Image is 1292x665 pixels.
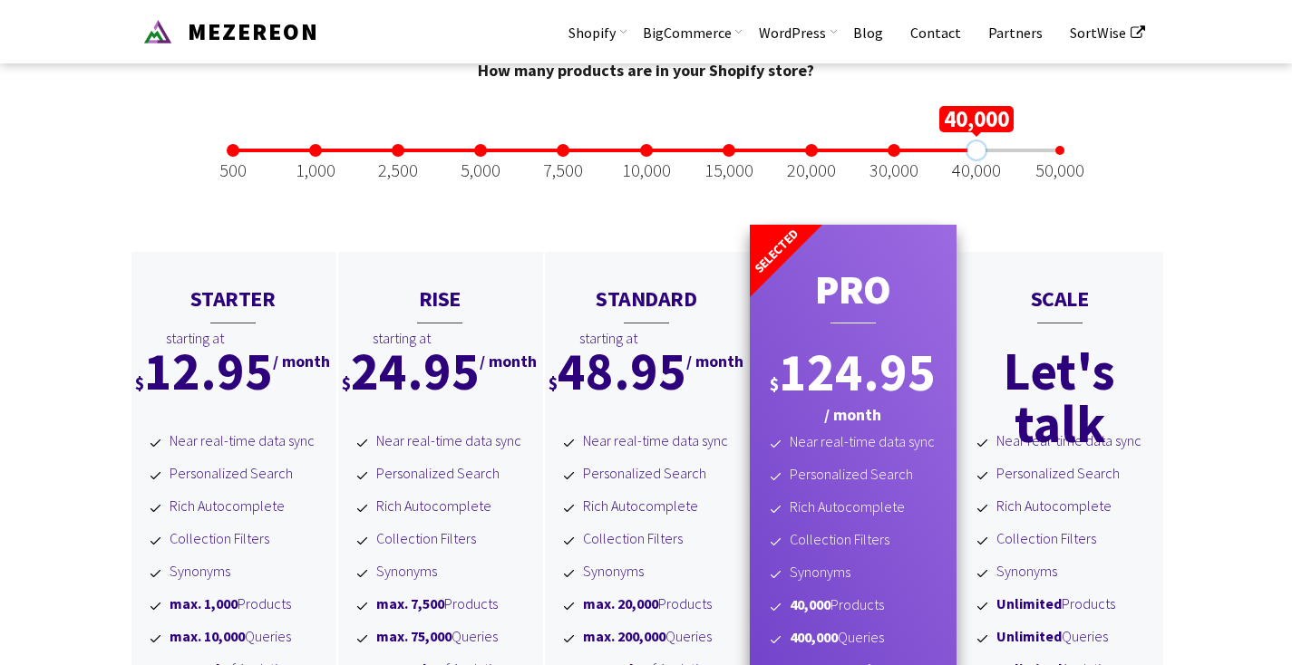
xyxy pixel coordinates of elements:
[170,594,238,612] b: max. 1,000
[869,161,918,179] div: 30,000
[622,161,671,179] div: 10,000
[356,525,521,557] li: Collection Filters
[750,270,957,346] h3: PRO
[563,590,728,622] li: Products
[376,627,452,645] b: max. 75,000
[770,525,935,558] li: Collection Filters
[957,288,1163,346] h3: SCALE
[770,493,935,525] li: Rich Autocomplete
[1035,161,1084,179] div: 50,000
[563,525,728,557] li: Collection Filters
[170,627,245,645] b: max. 10,000
[952,161,1001,179] div: 40,000
[976,557,1141,590] li: Synonyms
[150,427,315,459] li: Near real-time data sync
[356,590,521,622] li: Products
[130,14,319,43] a: Mezereon MEZEREON
[750,346,957,451] div: 124.95
[787,161,836,179] div: 20,000
[944,104,1009,133] span: 40,000
[378,161,418,179] div: 2,500
[135,374,144,392] span: $
[686,353,743,370] b: / month
[976,459,1141,492] li: Personalized Search
[824,407,881,423] b: / month
[976,525,1141,557] li: Collection Filters
[130,288,336,346] h3: STARTER
[770,591,935,623] li: Products
[150,622,315,655] li: Queries
[356,459,521,492] li: Personalized Search
[150,492,315,525] li: Rich Autocomplete
[957,345,1163,450] div: Let's talk
[480,353,537,370] b: / month
[461,161,500,179] div: 5,000
[752,226,801,275] div: SELECTED
[179,16,319,46] span: MEZEREON
[356,557,521,590] li: Synonyms
[976,492,1141,525] li: Rich Autocomplete
[996,594,1062,612] b: Unlimited
[356,427,521,459] li: Near real-time data sync
[219,161,247,179] div: 500
[790,628,838,646] b: 400,000
[543,161,583,179] div: 7,500
[563,427,728,459] li: Near real-time data sync
[143,17,172,46] img: Mezereon
[150,557,315,590] li: Synonyms
[563,622,728,655] li: Queries
[273,353,330,370] b: / month
[150,459,315,492] li: Personalized Search
[549,374,558,392] span: $
[704,161,753,179] div: 15,000
[342,374,351,392] span: $
[563,557,728,590] li: Synonyms
[976,590,1141,622] li: Products
[976,622,1141,655] li: Queries
[543,288,750,346] h3: STANDARD
[770,558,935,591] li: Synonyms
[478,60,814,81] b: How many products are in your Shopify store?
[996,627,1062,645] b: Unlimited
[563,459,728,492] li: Personalized Search
[336,345,543,398] div: 24.95
[563,492,728,525] li: Rich Autocomplete
[376,594,444,612] b: max. 7,500
[150,590,315,622] li: Products
[770,623,935,656] li: Queries
[790,595,831,613] b: 40,000
[336,288,543,346] h3: RISE
[150,525,315,557] li: Collection Filters
[583,627,665,645] b: max. 200,000
[770,460,935,493] li: Personalized Search
[770,375,779,393] span: $
[583,594,658,612] b: max. 20,000
[130,345,336,398] div: 12.95
[296,161,335,179] div: 1,000
[356,622,521,655] li: Queries
[356,492,521,525] li: Rich Autocomplete
[543,345,750,398] div: 48.95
